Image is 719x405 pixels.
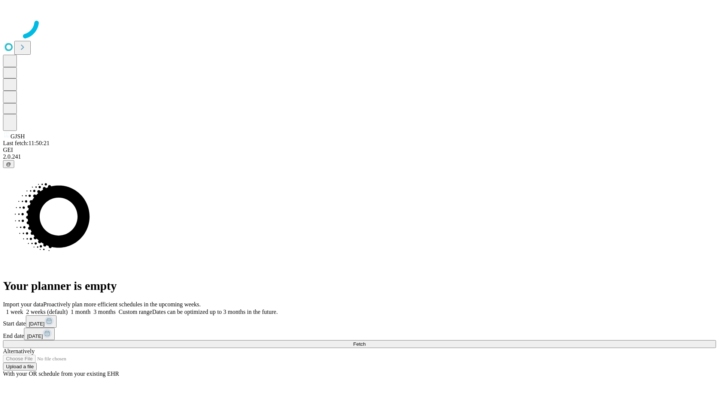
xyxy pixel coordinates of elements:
[94,309,116,315] span: 3 months
[3,315,716,328] div: Start date
[3,160,14,168] button: @
[43,301,201,307] span: Proactively plan more efficient schedules in the upcoming weeks.
[3,348,34,354] span: Alternatively
[119,309,152,315] span: Custom range
[27,333,43,339] span: [DATE]
[3,301,43,307] span: Import your data
[3,279,716,293] h1: Your planner is empty
[3,140,49,146] span: Last fetch: 11:50:21
[152,309,277,315] span: Dates can be optimized up to 3 months in the future.
[3,147,716,153] div: GEI
[3,370,119,377] span: With your OR schedule from your existing EHR
[71,309,91,315] span: 1 month
[6,161,11,167] span: @
[6,309,23,315] span: 1 week
[24,328,55,340] button: [DATE]
[353,341,365,347] span: Fetch
[26,309,68,315] span: 2 weeks (default)
[29,321,45,327] span: [DATE]
[3,328,716,340] div: End date
[10,133,25,139] span: GJSH
[26,315,57,328] button: [DATE]
[3,340,716,348] button: Fetch
[3,363,37,370] button: Upload a file
[3,153,716,160] div: 2.0.241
